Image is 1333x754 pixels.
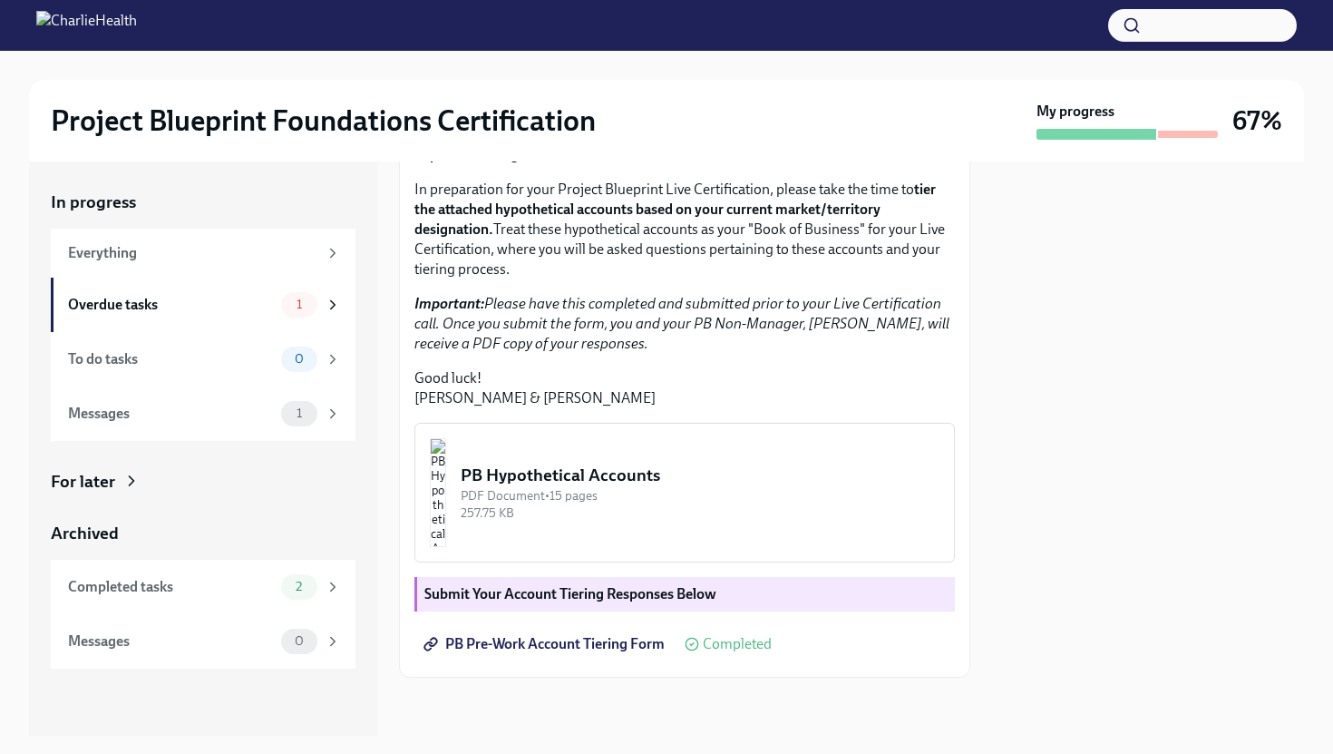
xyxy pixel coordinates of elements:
a: To do tasks0 [51,332,355,387]
a: Messages0 [51,614,355,669]
strong: My progress [1036,102,1114,122]
a: In progress [51,191,355,214]
span: 1 [286,406,313,420]
strong: Submit Your Account Tiering Responses Below [424,585,716,602]
a: Everything [51,229,355,278]
div: To do tasks [68,349,274,369]
strong: Important: [414,295,484,312]
a: For later [51,470,355,494]
span: 2 [285,580,313,593]
a: PB Pre-Work Account Tiering Form [414,626,677,662]
a: Completed tasks2 [51,560,355,614]
img: CharlieHealth [36,11,137,40]
div: Everything [68,243,317,263]
span: 1 [286,298,313,311]
div: Overdue tasks [68,295,274,315]
span: PB Pre-Work Account Tiering Form [427,635,665,653]
img: PB Hypothetical Accounts [430,438,446,547]
div: Completed tasks [68,577,274,597]
span: 0 [284,352,315,366]
strong: tier the attached hypothetical accounts based on your current market/territory designation. [414,181,936,238]
p: Good luck! [PERSON_NAME] & [PERSON_NAME] [414,368,955,408]
span: 0 [284,634,315,648]
a: Archived [51,522,355,545]
h3: 67% [1232,104,1282,137]
a: Messages1 [51,387,355,441]
button: PB Hypothetical AccountsPDF Document•15 pages257.75 KB [414,423,955,563]
h2: Project Blueprint Foundations Certification [51,103,596,139]
div: 257.75 KB [461,504,939,522]
a: Overdue tasks1 [51,278,355,332]
div: PDF Document • 15 pages [461,487,939,504]
div: Messages [68,632,274,651]
div: Messages [68,404,274,424]
p: In preparation for your Project Blueprint Live Certification, please take the time to Treat these... [414,180,955,279]
em: Please have this completed and submitted prior to your Live Certification call. Once you submit t... [414,295,949,352]
span: Completed [703,637,772,651]
div: PB Hypothetical Accounts [461,464,939,487]
div: For later [51,470,115,494]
